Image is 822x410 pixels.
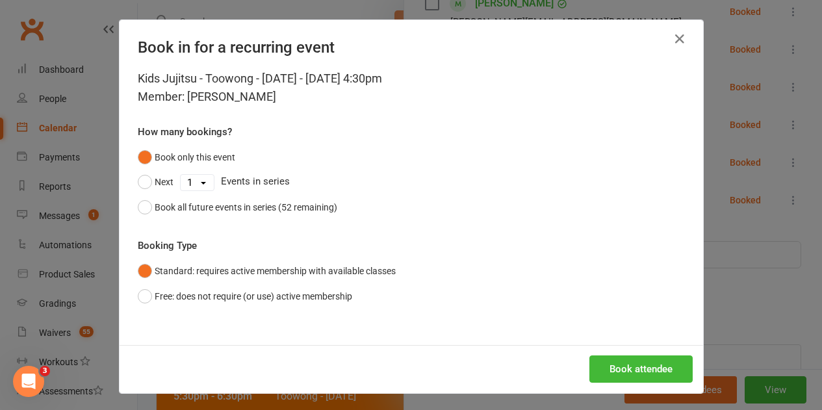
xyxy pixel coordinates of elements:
[138,284,352,309] button: Free: does not require (or use) active membership
[155,200,337,214] div: Book all future events in series (52 remaining)
[138,170,173,194] button: Next
[138,238,197,253] label: Booking Type
[138,170,685,194] div: Events in series
[138,195,337,220] button: Book all future events in series (52 remaining)
[138,124,232,140] label: How many bookings?
[138,145,235,170] button: Book only this event
[13,366,44,397] iframe: Intercom live chat
[40,366,50,376] span: 3
[138,38,685,57] h4: Book in for a recurring event
[138,70,685,106] div: Kids Jujitsu - Toowong - [DATE] - [DATE] 4:30pm Member: [PERSON_NAME]
[589,355,693,383] button: Book attendee
[138,259,396,283] button: Standard: requires active membership with available classes
[669,29,690,49] button: Close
